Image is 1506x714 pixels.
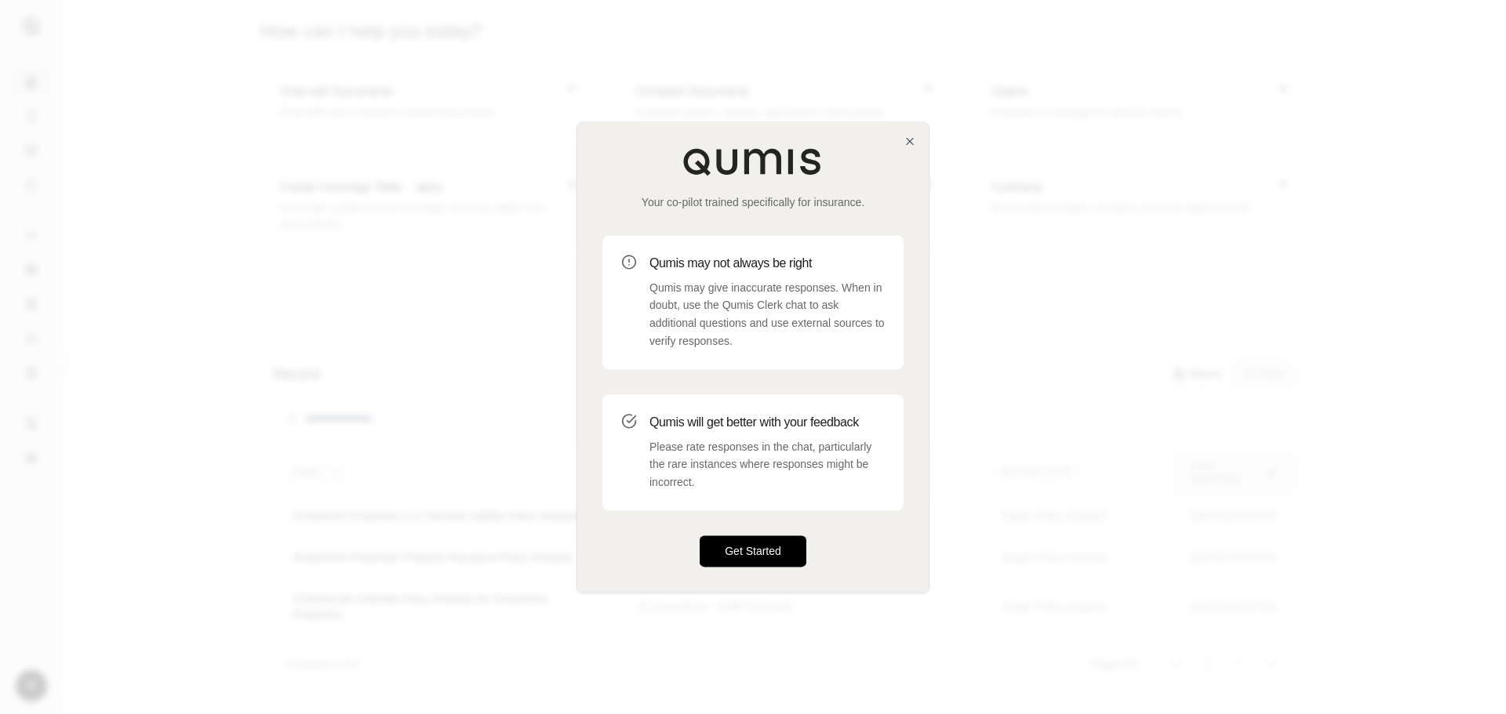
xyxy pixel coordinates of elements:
button: Get Started [700,535,806,567]
p: Your co-pilot trained specifically for insurance. [602,194,904,210]
h3: Qumis will get better with your feedback [649,413,885,432]
h3: Qumis may not always be right [649,254,885,273]
img: Qumis Logo [682,147,824,176]
p: Please rate responses in the chat, particularly the rare instances where responses might be incor... [649,438,885,491]
p: Qumis may give inaccurate responses. When in doubt, use the Qumis Clerk chat to ask additional qu... [649,279,885,350]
